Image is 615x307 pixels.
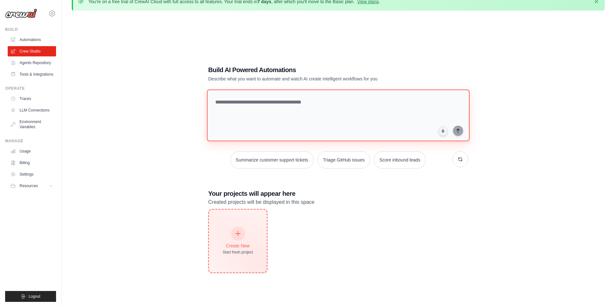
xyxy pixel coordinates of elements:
a: Traces [8,94,56,104]
span: Logout [29,294,40,299]
button: Summarize customer support tickets [230,151,314,169]
h1: Build AI Powered Automations [208,65,423,74]
a: Billing [8,158,56,168]
p: Created projects will be displayed in this space [208,198,468,206]
div: Start fresh project [223,250,253,255]
a: LLM Connections [8,105,56,115]
a: Automations [8,35,56,45]
div: Build [5,27,56,32]
span: Resources [20,183,38,188]
a: Settings [8,169,56,179]
a: Environment Variables [8,117,56,132]
button: Logout [5,291,56,302]
a: Usage [8,146,56,156]
img: Logo [5,9,37,18]
p: Describe what you want to automate and watch AI create intelligent workflows for you [208,76,423,82]
a: Crew Studio [8,46,56,56]
h3: Your projects will appear here [208,189,468,198]
button: Click to speak your automation idea [438,126,448,136]
button: Get new suggestions [452,151,468,167]
button: Resources [8,181,56,191]
div: Operate [5,86,56,91]
div: Create New [223,243,253,249]
button: Triage GitHub issues [317,151,370,169]
a: Tools & Integrations [8,69,56,79]
a: Agents Repository [8,58,56,68]
div: Manage [5,138,56,144]
button: Score inbound leads [374,151,426,169]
